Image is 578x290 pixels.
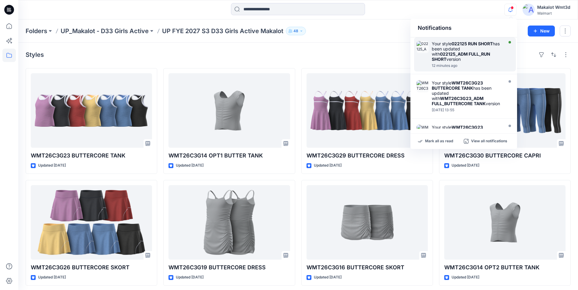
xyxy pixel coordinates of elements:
[31,263,152,272] p: WMT26C3G26 BUTTERCORE SKORT
[307,185,428,260] a: WMT26C3G16 BUTTERCORE SKORT
[38,162,66,169] p: Updated [DATE]
[168,73,290,148] a: WMT26C3G14 OPT1 BUTTER TANK
[432,51,490,62] strong: 022125_ADM FULL_RUN SHORT
[410,19,517,37] div: Notifications
[26,51,44,58] h4: Styles
[444,151,566,160] p: WMT26C3G30 BUTTERCORE CAPRI
[452,41,493,46] strong: 022125 RUN SHORT
[452,162,479,169] p: Updated [DATE]
[432,80,483,91] strong: WMT26C3G23 BUTTERCORE TANK
[432,96,486,106] strong: WMT26C3G23_ADM FULL_BUTTERCORE TANK
[417,125,429,137] img: WMT26C3G23_ADM_Rev1_BUTTERCORE TANK
[432,125,507,150] div: Your style has been updated with version
[168,151,290,160] p: WMT26C3G14 OPT1 BUTTER TANK
[307,151,428,160] p: WMT26C3G29 BUTTERCORE DRESS
[168,263,290,272] p: WMT26C3G19 BUTTERCORE DRESS
[31,185,152,260] a: WMT26C3G26 BUTTERCORE SKORT
[444,263,566,272] p: WMT26C3G14 OPT2 BUTTER TANK
[168,185,290,260] a: WMT26C3G19 BUTTERCORE DRESS
[31,73,152,148] a: WMT26C3G23 BUTTERCORE TANK
[444,185,566,260] a: WMT26C3G14 OPT2 BUTTER TANK
[425,139,453,144] p: Mark all as read
[523,4,535,16] img: avatar
[286,27,306,35] button: 48
[417,80,429,92] img: WMT26C3G23_ADM FULL_BUTTERCORE TANK
[314,162,342,169] p: Updated [DATE]
[471,139,507,144] p: View all notifications
[452,274,479,281] p: Updated [DATE]
[432,108,502,112] div: Friday, September 26, 2025 13:55
[432,41,502,62] div: Your style has been updated with version
[162,27,283,35] p: UP FYE 2027 S3 D33 Girls Active Makalot
[176,162,204,169] p: Updated [DATE]
[537,4,570,11] div: Makalot Wmt3d
[432,80,502,106] div: Your style has been updated with version
[307,73,428,148] a: WMT26C3G29 BUTTERCORE DRESS
[26,27,47,35] a: Folders
[528,26,555,36] button: New
[293,28,298,34] p: 48
[537,11,570,16] div: Walmart
[307,263,428,272] p: WMT26C3G16 BUTTERCORE SKORT
[314,274,342,281] p: Updated [DATE]
[432,64,502,68] div: Tuesday, September 30, 2025 11:04
[176,274,204,281] p: Updated [DATE]
[432,125,483,135] strong: WMT26C3G23 BUTTERCORE TANK
[61,27,149,35] a: UP_Makalot - D33 Girls Active
[417,41,429,53] img: 022125_ADM FULL_RUN SHORT
[38,274,66,281] p: Updated [DATE]
[31,151,152,160] p: WMT26C3G23 BUTTERCORE TANK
